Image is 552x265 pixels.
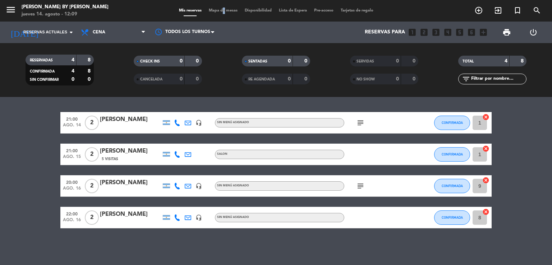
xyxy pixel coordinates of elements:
[431,28,441,37] i: looks_3
[85,179,99,193] span: 2
[63,154,81,163] span: ago. 15
[217,153,227,155] span: SALON
[72,57,74,62] strong: 4
[100,115,161,124] div: [PERSON_NAME]
[413,76,417,82] strong: 0
[310,9,337,13] span: Pre-acceso
[442,184,463,188] span: CONFIRMADA
[482,145,489,152] i: cancel
[30,59,53,62] span: RESERVADAS
[304,76,309,82] strong: 0
[482,113,489,121] i: cancel
[217,216,249,219] span: Sin menú asignado
[195,214,202,221] i: headset_mic
[100,178,161,187] div: [PERSON_NAME]
[248,60,267,63] span: SENTADAS
[67,28,75,37] i: arrow_drop_down
[72,77,74,82] strong: 0
[356,182,365,190] i: subject
[304,59,309,64] strong: 0
[5,24,43,40] i: [DATE]
[434,116,470,130] button: CONFIRMADA
[93,30,105,35] span: Cena
[195,120,202,126] i: headset_mic
[205,9,241,13] span: Mapa de mesas
[356,78,375,81] span: NO SHOW
[85,116,99,130] span: 2
[140,78,162,81] span: CANCELADA
[479,28,488,37] i: add_box
[442,152,463,156] span: CONFIRMADA
[100,210,161,219] div: [PERSON_NAME]
[102,156,118,162] span: 5 Visitas
[365,29,405,35] span: Reservas para
[482,208,489,215] i: cancel
[140,60,160,63] span: CHECK INS
[337,9,377,13] span: Tarjetas de regalo
[434,179,470,193] button: CONFIRMADA
[482,177,489,184] i: cancel
[419,28,429,37] i: looks_two
[275,9,310,13] span: Lista de Espera
[470,75,526,83] input: Filtrar por nombre...
[63,146,81,154] span: 21:00
[474,6,483,15] i: add_circle_outline
[100,147,161,156] div: [PERSON_NAME]
[356,60,374,63] span: SERVIDAS
[467,28,476,37] i: looks_6
[442,121,463,125] span: CONFIRMADA
[88,77,92,82] strong: 0
[23,29,67,36] span: Reservas actuales
[241,9,275,13] span: Disponibilidad
[505,59,507,64] strong: 4
[494,6,502,15] i: exit_to_app
[434,147,470,162] button: CONFIRMADA
[396,76,399,82] strong: 0
[85,210,99,225] span: 2
[502,28,511,37] span: print
[288,59,291,64] strong: 0
[196,76,200,82] strong: 0
[413,59,417,64] strong: 0
[63,209,81,218] span: 22:00
[5,4,16,18] button: menu
[5,4,16,15] i: menu
[408,28,417,37] i: looks_one
[462,75,470,83] i: filter_list
[217,184,249,187] span: Sin menú asignado
[463,60,474,63] span: TOTAL
[30,78,59,82] span: SIN CONFIRMAR
[63,218,81,226] span: ago. 16
[529,28,538,37] i: power_settings_new
[30,70,55,73] span: CONFIRMADA
[180,59,183,64] strong: 0
[88,69,92,74] strong: 8
[513,6,522,15] i: turned_in_not
[196,59,200,64] strong: 0
[72,69,74,74] strong: 4
[22,4,109,11] div: [PERSON_NAME] by [PERSON_NAME]
[521,59,525,64] strong: 8
[288,76,291,82] strong: 0
[22,11,109,18] div: jueves 14. agosto - 12:09
[63,178,81,186] span: 20:00
[396,59,399,64] strong: 0
[85,147,99,162] span: 2
[434,210,470,225] button: CONFIRMADA
[195,183,202,189] i: headset_mic
[63,115,81,123] span: 21:00
[356,118,365,127] i: subject
[533,6,541,15] i: search
[175,9,205,13] span: Mis reservas
[442,215,463,219] span: CONFIRMADA
[63,186,81,194] span: ago. 16
[63,123,81,131] span: ago. 14
[248,78,275,81] span: RE AGENDADA
[520,22,547,43] div: LOG OUT
[180,76,183,82] strong: 0
[88,57,92,62] strong: 8
[455,28,464,37] i: looks_5
[443,28,452,37] i: looks_4
[217,121,249,124] span: Sin menú asignado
